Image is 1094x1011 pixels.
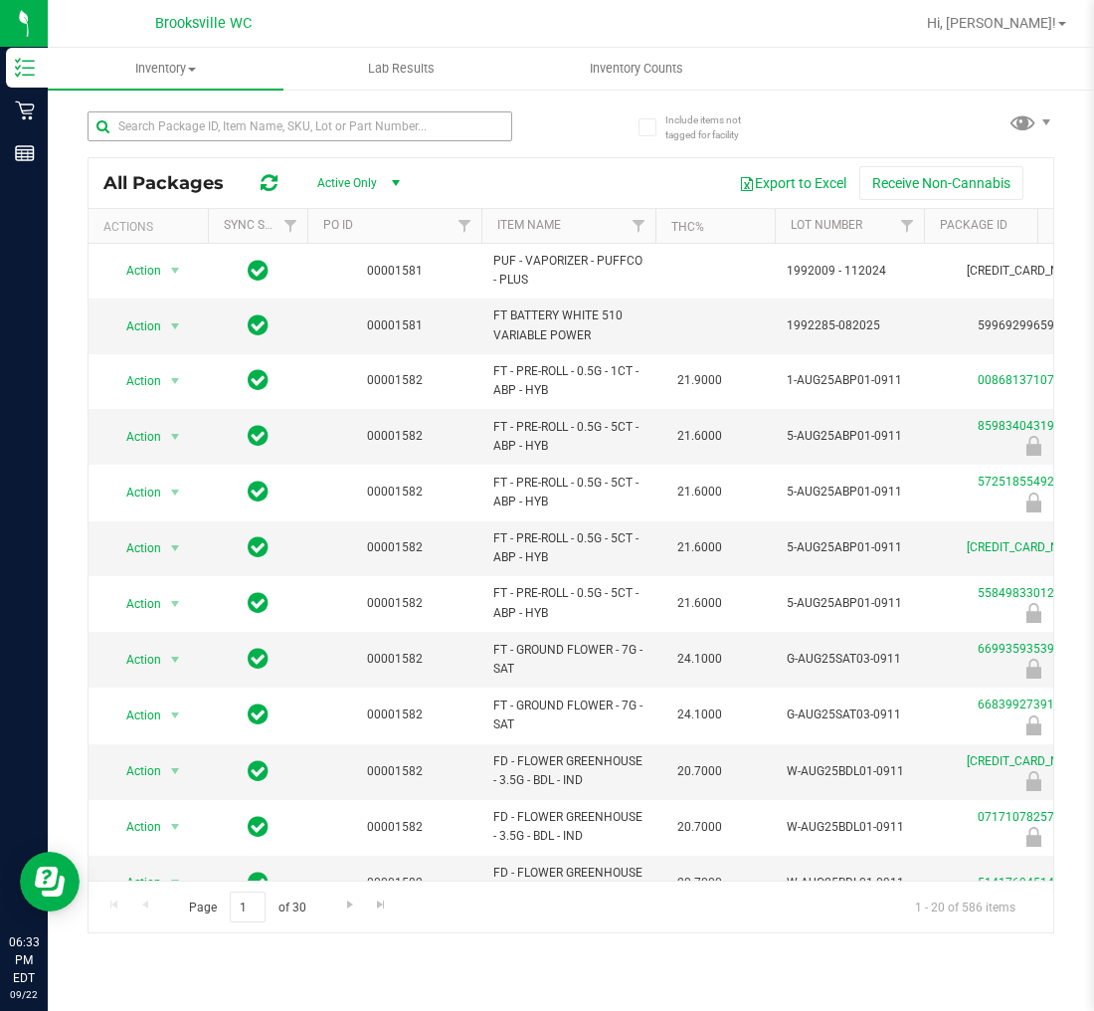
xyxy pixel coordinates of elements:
inline-svg: Inventory [15,58,35,78]
span: FT - PRE-ROLL - 0.5G - 5CT - ABP - HYB [493,418,643,456]
span: FT - PRE-ROLL - 0.5G - 1CT - ABP - HYB [493,362,643,400]
a: Inventory Counts [518,48,754,90]
span: Action [108,257,162,285]
span: select [163,813,188,841]
span: Action [108,702,162,729]
span: 21.6000 [667,478,732,506]
span: Action [108,312,162,340]
a: Filter [274,209,307,243]
a: 00001581 [367,264,423,278]
span: Action [108,646,162,674]
span: select [163,534,188,562]
a: 0717107825788074 [978,810,1089,824]
span: select [163,869,188,897]
a: 00001582 [367,429,423,443]
span: 21.6000 [667,422,732,451]
a: THC% [671,220,704,234]
inline-svg: Retail [15,101,35,120]
span: Lab Results [341,60,461,78]
span: W-AUG25BDL01-0911 [787,874,912,893]
span: Action [108,813,162,841]
inline-svg: Reports [15,143,35,163]
a: 00001582 [367,652,423,666]
span: FT - GROUND FLOWER - 7G - SAT [493,697,643,734]
span: In Sync [248,645,269,673]
span: W-AUG25BDL01-0911 [787,762,912,781]
a: 6683992739124774 [978,698,1089,711]
a: Sync Status [224,218,300,232]
span: select [163,312,188,340]
span: 20.7000 [667,869,732,898]
p: 06:33 PM EDT [9,933,39,987]
a: Inventory [48,48,283,90]
a: 00001581 [367,318,423,332]
span: 21.6000 [667,589,732,618]
span: 1992285-082025 [787,316,912,335]
span: Inventory [48,60,283,78]
input: Search Package ID, Item Name, SKU, Lot or Part Number... [88,111,512,141]
span: 24.1000 [667,645,732,674]
span: 1 - 20 of 586 items [899,892,1031,921]
span: Action [108,534,162,562]
span: select [163,367,188,395]
a: 5584983301228091 [978,586,1089,600]
a: 8598340431906453 [978,419,1089,433]
span: Include items not tagged for facility [665,112,765,142]
span: 20.7000 [667,813,732,842]
span: 5-AUG25ABP01-0911 [787,538,912,557]
a: 00001582 [367,485,423,499]
span: In Sync [248,478,269,505]
span: Inventory Counts [563,60,710,78]
span: FT - PRE-ROLL - 0.5G - 5CT - ABP - HYB [493,584,643,622]
span: FD - FLOWER GREENHOUSE - 3.5G - BDL - IND [493,808,643,846]
button: Receive Non-Cannabis [859,166,1023,200]
span: select [163,757,188,785]
span: 20.7000 [667,757,732,786]
span: Action [108,367,162,395]
span: select [163,423,188,451]
span: In Sync [248,257,269,285]
span: Brooksville WC [155,15,252,32]
span: select [163,479,188,506]
span: In Sync [248,311,269,339]
input: 1 [230,892,266,922]
a: 00001582 [367,596,423,610]
span: FD - FLOWER GREENHOUSE - 3.5G - BDL - IND [493,864,643,902]
button: Export to Excel [726,166,859,200]
span: select [163,257,188,285]
span: In Sync [248,813,269,841]
span: FT - PRE-ROLL - 0.5G - 5CT - ABP - HYB [493,474,643,511]
a: Lot Number [791,218,862,232]
a: Filter [449,209,481,243]
span: 24.1000 [667,701,732,729]
span: Action [108,590,162,618]
a: 5725185549268123 [978,475,1089,489]
span: 1992009 - 112024 [787,262,912,281]
span: 21.9000 [667,366,732,395]
span: PUF - VAPORIZER - PUFFCO - PLUS [493,252,643,290]
a: Lab Results [283,48,519,90]
span: In Sync [248,366,269,394]
span: Action [108,479,162,506]
a: Item Name [497,218,561,232]
span: FT - GROUND FLOWER - 7G - SAT [493,641,643,679]
a: Filter [891,209,924,243]
span: In Sync [248,757,269,785]
a: Go to the next page [335,892,364,918]
div: Actions [103,220,200,234]
span: 1-AUG25ABP01-0911 [787,371,912,390]
span: Action [108,869,162,897]
span: In Sync [248,533,269,561]
span: In Sync [248,869,269,897]
a: 00001582 [367,820,423,834]
a: 0086813710714721 [978,373,1089,387]
span: Action [108,757,162,785]
span: 5-AUG25ABP01-0911 [787,427,912,446]
a: Filter [623,209,655,243]
span: FT - PRE-ROLL - 0.5G - 5CT - ABP - HYB [493,529,643,567]
span: Hi, [PERSON_NAME]! [927,15,1056,31]
a: 5141769451463218 [978,876,1089,890]
span: In Sync [248,422,269,450]
a: PO ID [323,218,353,232]
a: 00001582 [367,876,423,890]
